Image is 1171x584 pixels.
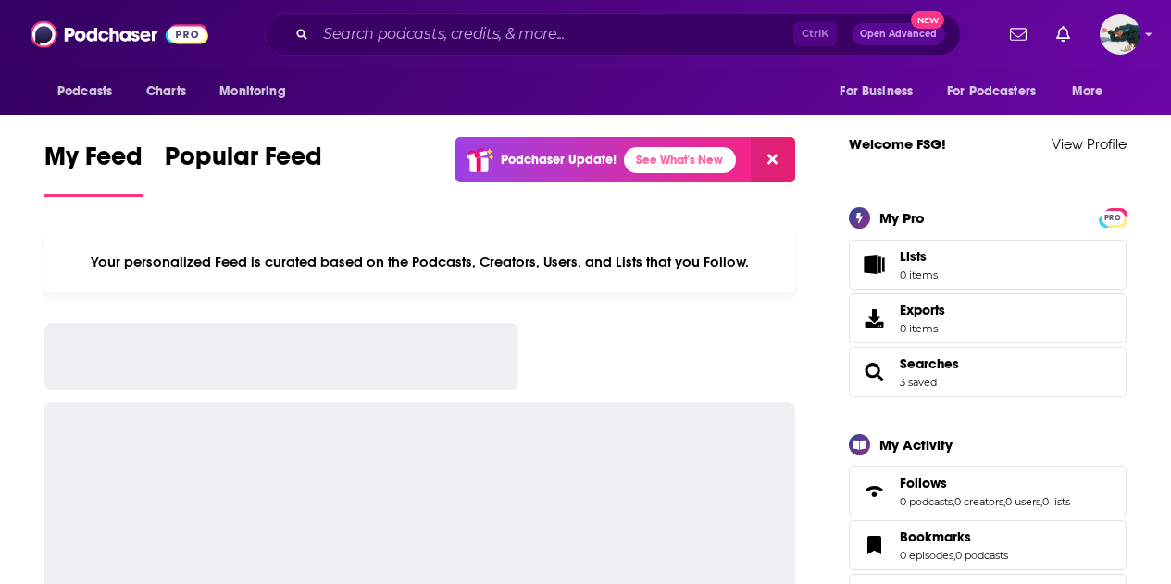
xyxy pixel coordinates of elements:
a: Exports [849,293,1127,343]
a: Charts [134,74,197,109]
input: Search podcasts, credits, & more... [316,19,793,49]
button: Open AdvancedNew [852,23,945,45]
span: Searches [849,347,1127,397]
span: For Podcasters [947,79,1036,105]
a: 0 episodes [900,549,953,562]
a: Show notifications dropdown [1003,19,1034,50]
span: Follows [849,466,1127,516]
span: Ctrl K [793,22,837,46]
span: Popular Feed [165,141,322,183]
button: open menu [44,74,136,109]
span: , [1040,495,1042,508]
span: , [953,549,955,562]
a: Show notifications dropdown [1049,19,1078,50]
img: Podchaser - Follow, Share and Rate Podcasts [31,17,208,52]
span: New [911,11,944,29]
a: Bookmarks [855,532,892,558]
a: My Feed [44,141,143,197]
a: Bookmarks [900,528,1008,545]
span: Follows [900,475,947,491]
span: PRO [1102,211,1124,225]
span: My Feed [44,141,143,183]
button: open menu [206,74,309,109]
p: Podchaser Update! [501,152,617,168]
div: My Activity [879,436,953,454]
span: Lists [900,248,938,265]
a: Popular Feed [165,141,322,197]
div: Your personalized Feed is curated based on the Podcasts, Creators, Users, and Lists that you Follow. [44,230,795,293]
span: Bookmarks [900,528,971,545]
img: User Profile [1100,14,1140,55]
span: Exports [900,302,945,318]
a: 0 users [1005,495,1040,508]
span: Lists [855,252,892,278]
a: View Profile [1052,135,1127,153]
a: PRO [1102,209,1124,223]
span: Lists [900,248,927,265]
a: Follows [900,475,1070,491]
span: 0 items [900,322,945,335]
span: , [1003,495,1005,508]
span: Exports [855,305,892,331]
a: 0 creators [954,495,1003,508]
span: Charts [146,79,186,105]
span: 0 items [900,268,938,281]
a: Lists [849,240,1127,290]
button: open menu [1059,74,1127,109]
a: 0 podcasts [955,549,1008,562]
span: , [953,495,954,508]
span: Logged in as fsg.publicity [1100,14,1140,55]
a: Searches [855,359,892,385]
a: Follows [855,478,892,504]
div: Search podcasts, credits, & more... [265,13,961,56]
a: See What's New [624,147,736,173]
span: More [1072,79,1103,105]
span: Podcasts [57,79,112,105]
div: My Pro [879,209,925,227]
a: 0 podcasts [900,495,953,508]
button: open menu [935,74,1063,109]
a: Welcome FSG! [849,135,946,153]
button: Show profile menu [1100,14,1140,55]
span: Monitoring [219,79,285,105]
a: 3 saved [900,376,937,389]
span: For Business [840,79,913,105]
a: Searches [900,355,959,372]
a: 0 lists [1042,495,1070,508]
span: Open Advanced [860,30,937,39]
span: Bookmarks [849,520,1127,570]
button: open menu [827,74,936,109]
